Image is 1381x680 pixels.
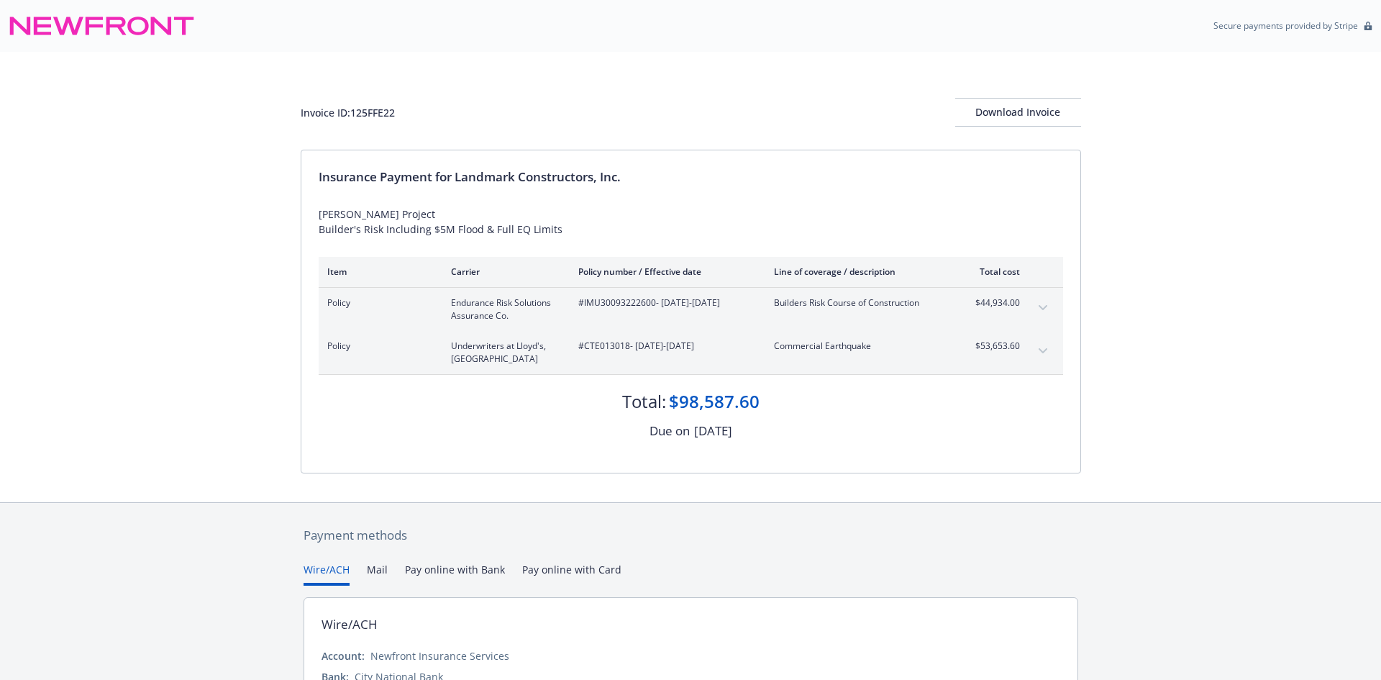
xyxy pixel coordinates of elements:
div: Account: [322,648,365,663]
span: Commercial Earthquake [774,340,943,353]
div: Insurance Payment for Landmark Constructors, Inc. [319,168,1063,186]
span: $44,934.00 [966,296,1020,309]
button: expand content [1031,296,1054,319]
div: [DATE] [694,422,732,440]
div: Wire/ACH [322,615,378,634]
div: [PERSON_NAME] Project Builder's Risk Including $5M Flood & Full EQ Limits [319,207,1063,237]
div: Download Invoice [955,99,1081,126]
div: Newfront Insurance Services [370,648,509,663]
span: $53,653.60 [966,340,1020,353]
span: Builders Risk Course of Construction [774,296,943,309]
div: Due on [650,422,690,440]
span: Policy [327,296,428,309]
p: Secure payments provided by Stripe [1213,19,1358,32]
button: Mail [367,562,388,586]
button: Download Invoice [955,98,1081,127]
div: PolicyEndurance Risk Solutions Assurance Co.#IMU30093222600- [DATE]-[DATE]Builders Risk Course of... [319,288,1063,331]
span: Endurance Risk Solutions Assurance Co. [451,296,555,322]
span: Underwriters at Lloyd's, [GEOGRAPHIC_DATA] [451,340,555,366]
div: Line of coverage / description [774,266,943,278]
span: #CTE013018 - [DATE]-[DATE] [578,340,751,353]
button: Wire/ACH [304,562,350,586]
span: Policy [327,340,428,353]
button: Pay online with Card [522,562,621,586]
div: Total cost [966,266,1020,278]
div: Invoice ID: 125FFE22 [301,105,395,120]
span: #IMU30093222600 - [DATE]-[DATE] [578,296,751,309]
div: $98,587.60 [669,389,760,414]
div: Total: [622,389,666,414]
div: Item [327,266,428,278]
div: Policy number / Effective date [578,266,751,278]
div: PolicyUnderwriters at Lloyd's, [GEOGRAPHIC_DATA]#CTE013018- [DATE]-[DATE]Commercial Earthquake$53... [319,331,1063,374]
div: Carrier [451,266,555,278]
div: Payment methods [304,526,1078,545]
button: expand content [1031,340,1054,363]
button: Pay online with Bank [405,562,505,586]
